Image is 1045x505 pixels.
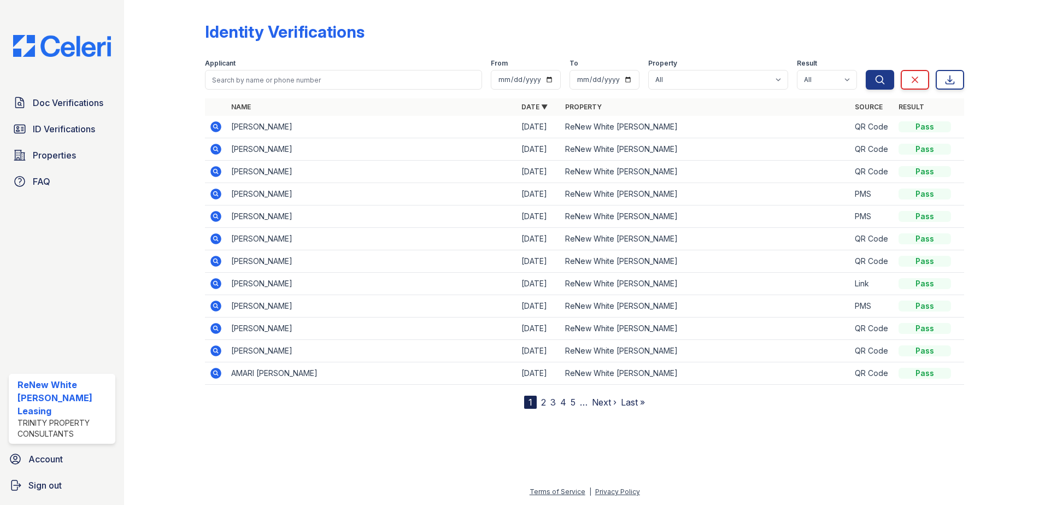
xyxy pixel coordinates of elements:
td: ReNew White [PERSON_NAME] [561,138,851,161]
a: Account [4,448,120,470]
span: Doc Verifications [33,96,103,109]
label: Result [797,59,817,68]
td: [DATE] [517,362,561,385]
a: Properties [9,144,115,166]
a: FAQ [9,171,115,192]
td: [DATE] [517,161,561,183]
a: 3 [550,397,556,408]
div: Pass [899,345,951,356]
td: [PERSON_NAME] [227,250,517,273]
td: [PERSON_NAME] [227,318,517,340]
a: ID Verifications [9,118,115,140]
a: Property [565,103,602,111]
td: ReNew White [PERSON_NAME] [561,273,851,295]
div: Pass [899,189,951,199]
span: Sign out [28,479,62,492]
a: 2 [541,397,546,408]
td: ReNew White [PERSON_NAME] [561,205,851,228]
td: [PERSON_NAME] [227,295,517,318]
div: ReNew White [PERSON_NAME] Leasing [17,378,111,418]
td: PMS [850,183,894,205]
td: [DATE] [517,340,561,362]
label: From [491,59,508,68]
td: QR Code [850,362,894,385]
div: Pass [899,121,951,132]
td: [DATE] [517,205,561,228]
div: Pass [899,323,951,334]
td: AMARI [PERSON_NAME] [227,362,517,385]
td: [PERSON_NAME] [227,138,517,161]
td: ReNew White [PERSON_NAME] [561,161,851,183]
div: Pass [899,144,951,155]
td: ReNew White [PERSON_NAME] [561,295,851,318]
a: Terms of Service [530,488,585,496]
div: Pass [899,233,951,244]
div: Pass [899,211,951,222]
td: [PERSON_NAME] [227,183,517,205]
div: Pass [899,278,951,289]
td: QR Code [850,250,894,273]
span: … [580,396,588,409]
td: QR Code [850,116,894,138]
td: [DATE] [517,295,561,318]
td: [DATE] [517,116,561,138]
a: Last » [621,397,645,408]
td: [DATE] [517,273,561,295]
input: Search by name or phone number [205,70,482,90]
a: Next › [592,397,617,408]
div: Pass [899,368,951,379]
td: [DATE] [517,183,561,205]
td: [PERSON_NAME] [227,228,517,250]
td: [PERSON_NAME] [227,116,517,138]
label: To [570,59,578,68]
div: | [589,488,591,496]
td: ReNew White [PERSON_NAME] [561,362,851,385]
td: ReNew White [PERSON_NAME] [561,183,851,205]
div: 1 [524,396,537,409]
a: 5 [571,397,576,408]
a: Sign out [4,474,120,496]
a: Privacy Policy [595,488,640,496]
td: ReNew White [PERSON_NAME] [561,116,851,138]
div: Pass [899,301,951,312]
img: CE_Logo_Blue-a8612792a0a2168367f1c8372b55b34899dd931a85d93a1a3d3e32e68fde9ad4.png [4,35,120,57]
div: Pass [899,256,951,267]
td: [PERSON_NAME] [227,205,517,228]
td: PMS [850,205,894,228]
td: [DATE] [517,228,561,250]
a: Result [899,103,924,111]
td: [DATE] [517,138,561,161]
td: [PERSON_NAME] [227,161,517,183]
label: Applicant [205,59,236,68]
div: Trinity Property Consultants [17,418,111,439]
td: QR Code [850,318,894,340]
div: Pass [899,166,951,177]
td: QR Code [850,161,894,183]
td: [DATE] [517,318,561,340]
td: Link [850,273,894,295]
td: [PERSON_NAME] [227,340,517,362]
td: ReNew White [PERSON_NAME] [561,250,851,273]
span: Properties [33,149,76,162]
div: Identity Verifications [205,22,365,42]
a: Name [231,103,251,111]
td: ReNew White [PERSON_NAME] [561,318,851,340]
span: ID Verifications [33,122,95,136]
span: Account [28,453,63,466]
td: ReNew White [PERSON_NAME] [561,340,851,362]
td: PMS [850,295,894,318]
td: [DATE] [517,250,561,273]
td: QR Code [850,340,894,362]
td: ReNew White [PERSON_NAME] [561,228,851,250]
a: 4 [560,397,566,408]
span: FAQ [33,175,50,188]
td: [PERSON_NAME] [227,273,517,295]
td: QR Code [850,228,894,250]
td: QR Code [850,138,894,161]
a: Date ▼ [521,103,548,111]
a: Doc Verifications [9,92,115,114]
a: Source [855,103,883,111]
label: Property [648,59,677,68]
